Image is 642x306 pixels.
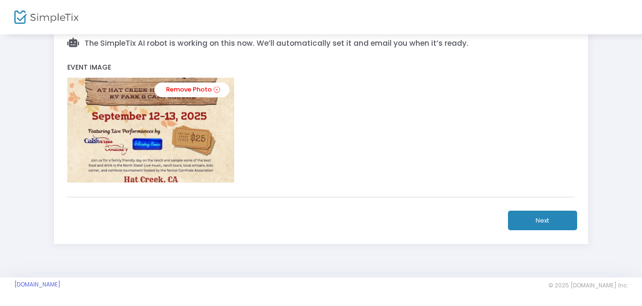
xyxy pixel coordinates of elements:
[67,78,234,183] img: Z
[155,82,229,97] a: Remove Photo
[508,211,577,230] button: Next
[67,62,111,72] span: Event Image
[14,281,61,288] a: [DOMAIN_NAME]
[549,282,628,289] span: © 2025 [DOMAIN_NAME] Inc.
[79,38,468,48] span: The SimpleTix AI robot is working on this now. We’ll automatically set it and email you when it’s...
